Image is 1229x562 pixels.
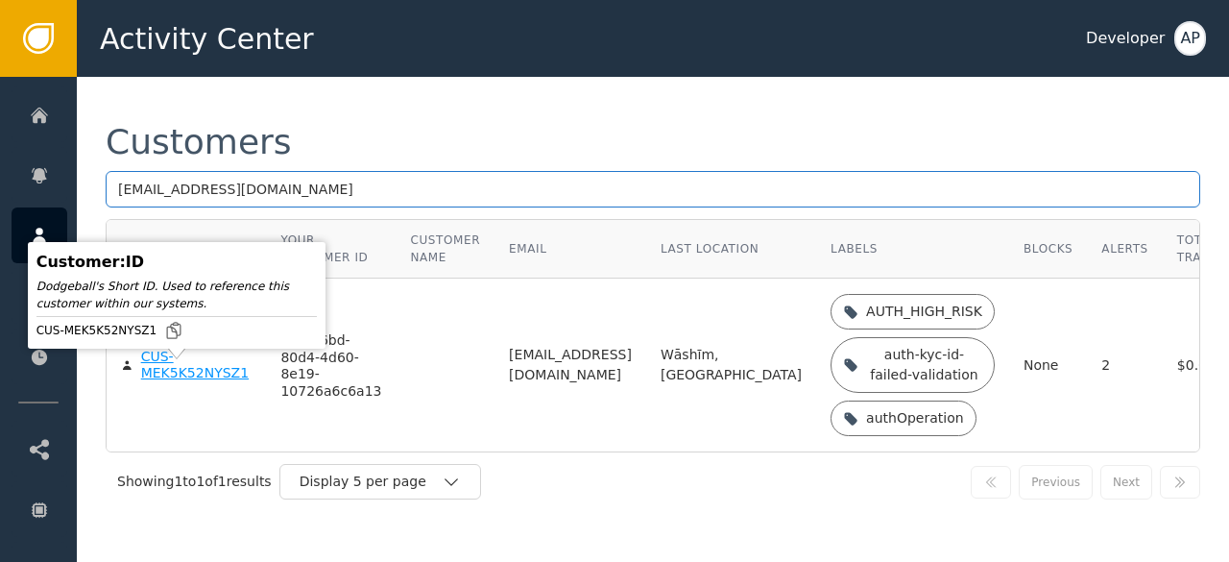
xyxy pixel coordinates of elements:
[1024,355,1072,376] div: None
[1086,27,1165,50] div: Developer
[1174,21,1206,56] button: AP
[36,321,317,340] div: CUS-MEK5K52NYSZ1
[100,17,314,61] span: Activity Center
[1177,232,1222,266] div: Total Trans.
[831,240,995,257] div: Labels
[300,472,442,492] div: Display 5 per page
[106,171,1200,208] input: Search by name, email, or ID
[866,302,982,322] div: AUTH_HIGH_RISK
[36,251,317,274] div: Customer : ID
[866,408,964,428] div: authOperation
[1101,240,1148,257] div: Alerts
[494,279,646,452] td: [EMAIL_ADDRESS][DOMAIN_NAME]
[509,240,632,257] div: Email
[646,279,816,452] td: Wāshīm, [GEOGRAPHIC_DATA]
[36,278,317,312] div: Dodgeball's Short ID. Used to reference this customer within our systems.
[1024,240,1072,257] div: Blocks
[1087,279,1163,452] td: 2
[280,332,381,400] div: fd47b6bd-80d4-4d60-8e19-10726a6c6a13
[661,240,802,257] div: Last Location
[106,125,292,159] div: Customers
[279,464,481,500] button: Display 5 per page
[410,232,480,266] div: Customer Name
[280,232,381,266] div: Your Customer ID
[866,345,982,385] div: auth-kyc-id-failed-validation
[121,240,134,257] div: ID
[117,472,272,492] div: Showing 1 to 1 of 1 results
[141,349,253,382] div: CUS-MEK5K52NYSZ1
